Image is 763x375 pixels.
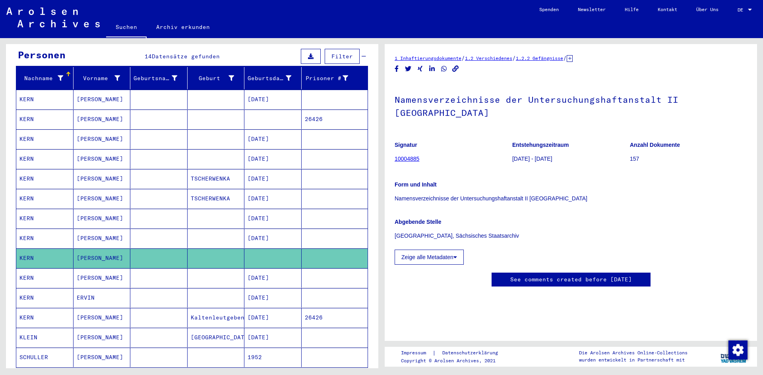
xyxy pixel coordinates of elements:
a: Impressum [401,349,432,357]
mat-cell: KERN [16,288,74,308]
h1: Namensverzeichnisse der Untersuchungshaftanstalt II [GEOGRAPHIC_DATA] [395,81,747,129]
mat-cell: TSCHERWENKA [188,189,245,208]
mat-cell: KERN [16,308,74,327]
a: 10004885 [395,156,419,162]
mat-cell: KERN [16,209,74,228]
p: [DATE] - [DATE] [512,155,629,163]
mat-header-cell: Prisoner # [302,67,368,89]
mat-cell: ERVIN [74,288,131,308]
div: Nachname [19,74,63,83]
mat-cell: [PERSON_NAME] [74,169,131,188]
mat-cell: KLEIN [16,328,74,347]
b: Signatur [395,142,417,148]
mat-cell: 26426 [302,110,368,129]
button: Share on WhatsApp [440,64,448,74]
span: Datensätze gefunden [152,53,220,60]
div: Geburtsname [134,74,177,83]
mat-cell: [PERSON_NAME] [74,209,131,228]
mat-cell: [DATE] [244,129,302,149]
a: See comments created before [DATE] [510,275,632,284]
mat-cell: [DATE] [244,328,302,347]
p: Die Arolsen Archives Online-Collections [579,349,687,356]
mat-cell: [DATE] [244,149,302,169]
a: Datenschutzerklärung [436,349,507,357]
mat-cell: [DATE] [244,189,302,208]
mat-cell: [GEOGRAPHIC_DATA] [188,328,245,347]
p: Namensverzeichnisse der Untersuchungshaftanstalt II [GEOGRAPHIC_DATA] [395,194,747,203]
p: wurden entwickelt in Partnerschaft mit [579,356,687,363]
div: Geburtsdatum [248,72,301,85]
mat-cell: KERN [16,268,74,288]
div: Prisoner # [305,72,358,85]
div: Geburt‏ [191,74,234,83]
mat-cell: KERN [16,149,74,169]
mat-cell: [PERSON_NAME] [74,110,131,129]
a: 1 Inhaftierungsdokumente [395,55,461,61]
span: Filter [331,53,353,60]
mat-cell: KERN [16,248,74,268]
button: Share on LinkedIn [428,64,436,74]
a: 1.2 Verschiedenes [465,55,512,61]
mat-header-cell: Geburt‏ [188,67,245,89]
mat-cell: [PERSON_NAME] [74,149,131,169]
a: 1.2.2 Gefängnisse [516,55,563,61]
button: Share on Twitter [404,64,412,74]
mat-cell: 26426 [302,308,368,327]
mat-cell: [DATE] [244,90,302,109]
div: Geburtsname [134,72,187,85]
mat-cell: KERN [16,110,74,129]
mat-cell: [PERSON_NAME] [74,129,131,149]
mat-cell: [DATE] [244,229,302,248]
mat-cell: [DATE] [244,308,302,327]
mat-cell: 1952 [244,348,302,367]
mat-header-cell: Geburtsdatum [244,67,302,89]
b: Anzahl Dokumente [630,142,680,148]
mat-cell: [DATE] [244,209,302,228]
mat-cell: KERN [16,169,74,188]
b: Abgebende Stelle [395,219,441,225]
div: Zustimmung ändern [728,340,747,359]
a: Suchen [106,17,147,38]
mat-cell: KERN [16,229,74,248]
img: Zustimmung ändern [728,340,748,360]
mat-cell: [PERSON_NAME] [74,328,131,347]
div: Prisoner # [305,74,349,83]
p: [GEOGRAPHIC_DATA], Sächsisches Staatsarchiv [395,232,747,240]
mat-header-cell: Geburtsname [130,67,188,89]
mat-cell: KERN [16,90,74,109]
img: yv_logo.png [719,346,749,366]
mat-header-cell: Vorname [74,67,131,89]
button: Copy link [451,64,460,74]
mat-cell: TSCHERWENKA [188,169,245,188]
span: / [563,54,567,62]
span: 14 [145,53,152,60]
mat-cell: KERN [16,129,74,149]
button: Filter [325,49,360,64]
b: Entstehungszeitraum [512,142,569,148]
button: Share on Xing [416,64,424,74]
div: | [401,349,507,357]
mat-cell: [PERSON_NAME] [74,189,131,208]
mat-cell: [PERSON_NAME] [74,90,131,109]
mat-cell: [DATE] [244,268,302,288]
button: Share on Facebook [393,64,401,74]
div: Vorname [77,74,120,83]
b: Form und Inhalt [395,181,437,188]
span: DE [738,7,746,13]
span: / [512,54,516,62]
img: Arolsen_neg.svg [6,8,100,27]
mat-cell: [PERSON_NAME] [74,268,131,288]
mat-cell: [DATE] [244,288,302,308]
div: Vorname [77,72,130,85]
button: Zeige alle Metadaten [395,250,464,265]
mat-cell: [PERSON_NAME] [74,229,131,248]
mat-cell: [PERSON_NAME] [74,308,131,327]
p: Copyright © Arolsen Archives, 2021 [401,357,507,364]
p: 157 [630,155,747,163]
mat-header-cell: Nachname [16,67,74,89]
div: Personen [18,48,66,62]
a: Archiv erkunden [147,17,219,37]
mat-cell: KERN [16,189,74,208]
span: / [461,54,465,62]
mat-cell: SCHULLER [16,348,74,367]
